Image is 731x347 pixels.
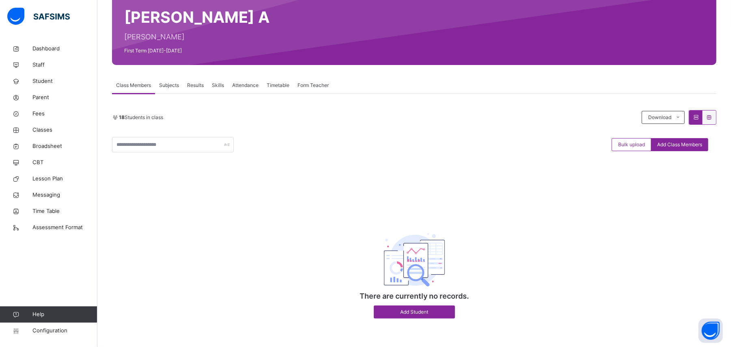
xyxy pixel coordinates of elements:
[699,319,723,343] button: Open asap
[232,82,259,89] span: Attendance
[32,191,97,199] span: Messaging
[333,291,496,301] p: There are currently no records.
[267,82,289,89] span: Timetable
[298,82,329,89] span: Form Teacher
[187,82,204,89] span: Results
[212,82,224,89] span: Skills
[32,45,97,53] span: Dashboard
[32,327,97,335] span: Configuration
[116,82,151,89] span: Class Members
[333,211,496,327] div: There are currently no records.
[648,114,671,121] span: Download
[32,93,97,102] span: Parent
[380,308,449,316] span: Add Student
[32,142,97,150] span: Broadsheet
[32,158,97,167] span: CBT
[384,233,445,287] img: classEmptyState.7d4ec5dc6d57f4e1adfd249b62c1c528.svg
[32,175,97,183] span: Lesson Plan
[618,141,645,148] span: Bulk upload
[32,126,97,134] span: Classes
[7,8,70,25] img: safsims
[32,110,97,118] span: Fees
[32,61,97,69] span: Staff
[159,82,179,89] span: Subjects
[32,310,97,319] span: Help
[32,77,97,85] span: Student
[32,223,97,232] span: Assessment Format
[119,114,163,121] span: Students in class
[119,114,125,120] b: 18
[657,141,702,148] span: Add Class Members
[32,207,97,215] span: Time Table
